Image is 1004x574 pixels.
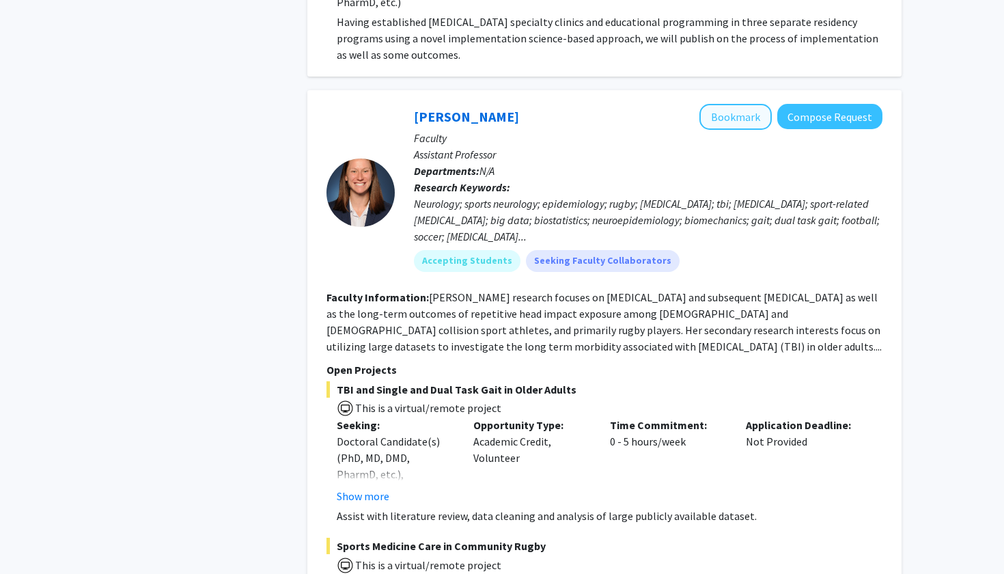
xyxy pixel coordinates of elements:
div: Neurology; sports neurology; epidemiology; rugby; [MEDICAL_DATA]; tbi; [MEDICAL_DATA]; sport-rela... [414,195,882,245]
span: N/A [479,164,494,178]
iframe: Chat [10,512,58,564]
p: Seeking: [337,417,453,433]
b: Departments: [414,164,479,178]
p: Time Commitment: [610,417,726,433]
a: [PERSON_NAME] [414,108,519,125]
span: This is a virtual/remote project [354,401,501,415]
div: Not Provided [736,417,872,504]
p: Opportunity Type: [473,417,589,433]
mat-chip: Accepting Students [414,250,520,272]
span: This is a virtual/remote project [354,558,501,572]
button: Add Katie Hunzinger to Bookmarks [699,104,772,130]
fg-read-more: [PERSON_NAME] research focuses on [MEDICAL_DATA] and subsequent [MEDICAL_DATA] as well as the lon... [326,290,882,353]
button: Show more [337,488,389,504]
b: Research Keywords: [414,180,510,194]
div: Doctoral Candidate(s) (PhD, MD, DMD, PharmD, etc.), Postdoctoral Researcher(s) / Research Staff, ... [337,433,453,564]
p: Faculty [414,130,882,146]
span: TBI and Single and Dual Task Gait in Older Adults [326,381,882,398]
div: Academic Credit, Volunteer [463,417,600,504]
p: Having established [MEDICAL_DATA] specialty clinics and educational programming in three separate... [337,14,882,63]
b: Faculty Information: [326,290,429,304]
div: 0 - 5 hours/week [600,417,736,504]
span: Sports Medicine Care in Community Rugby [326,538,882,554]
p: Assist with literature review, data cleaning and analysis of large publicly available dataset. [337,508,882,524]
p: Application Deadline: [746,417,862,433]
p: Open Projects [326,361,882,378]
mat-chip: Seeking Faculty Collaborators [526,250,680,272]
p: Assistant Professor [414,146,882,163]
button: Compose Request to Katie Hunzinger [777,104,882,129]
